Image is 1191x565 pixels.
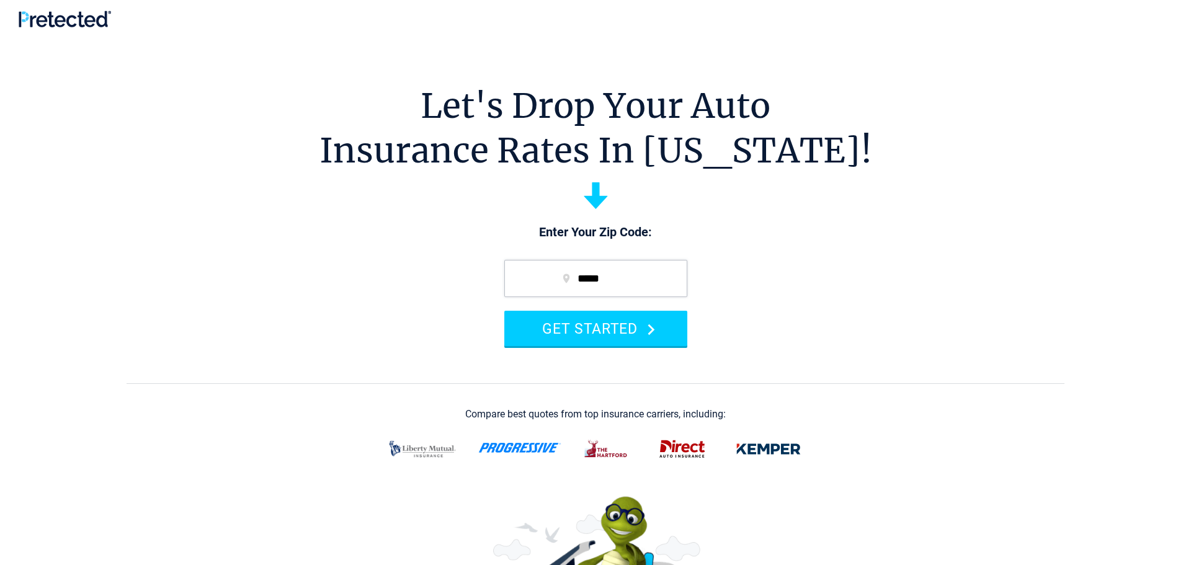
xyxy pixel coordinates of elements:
div: Compare best quotes from top insurance carriers, including: [465,409,726,420]
h1: Let's Drop Your Auto Insurance Rates In [US_STATE]! [319,84,872,173]
p: Enter Your Zip Code: [492,224,700,241]
img: kemper [728,433,810,465]
img: liberty [381,433,463,465]
img: thehartford [576,433,637,465]
input: zip code [504,260,687,297]
button: GET STARTED [504,311,687,346]
img: direct [652,433,713,465]
img: Pretected Logo [19,11,111,27]
img: progressive [478,443,561,453]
